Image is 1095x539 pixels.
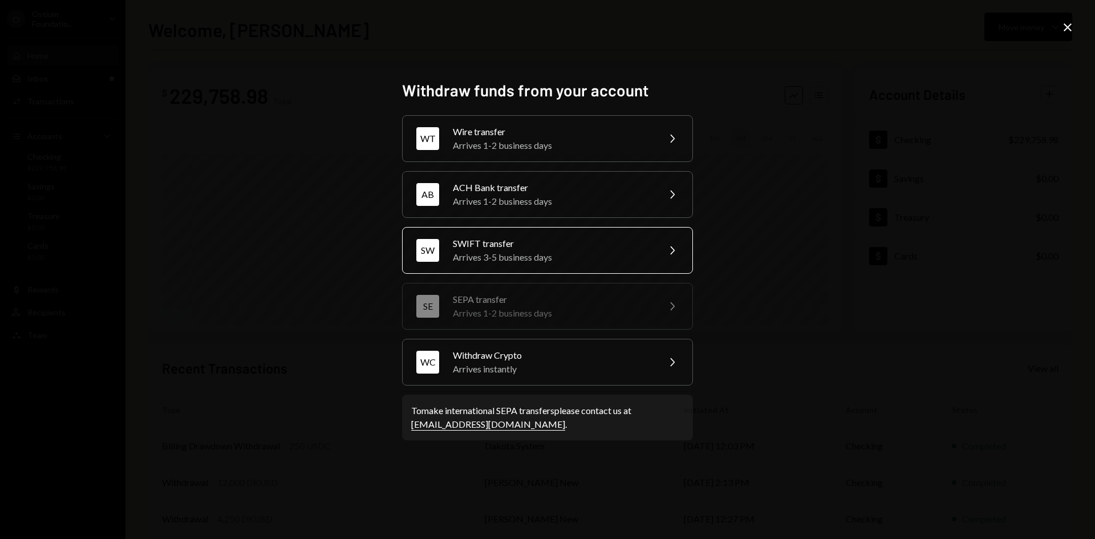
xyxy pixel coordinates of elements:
div: ACH Bank transfer [453,181,651,194]
button: WTWire transferArrives 1-2 business days [402,115,693,162]
div: SE [416,295,439,318]
div: To make international SEPA transfers please contact us at . [411,404,684,431]
div: SWIFT transfer [453,237,651,250]
button: WCWithdraw CryptoArrives instantly [402,339,693,386]
div: AB [416,183,439,206]
div: Wire transfer [453,125,651,139]
div: Arrives 1-2 business days [453,139,651,152]
div: Arrives instantly [453,362,651,376]
div: SW [416,239,439,262]
div: Withdraw Crypto [453,348,651,362]
div: Arrives 1-2 business days [453,306,651,320]
a: [EMAIL_ADDRESS][DOMAIN_NAME] [411,419,565,431]
div: SEPA transfer [453,293,651,306]
div: WT [416,127,439,150]
button: SWSWIFT transferArrives 3-5 business days [402,227,693,274]
button: SESEPA transferArrives 1-2 business days [402,283,693,330]
div: Arrives 3-5 business days [453,250,651,264]
h2: Withdraw funds from your account [402,79,693,102]
div: Arrives 1-2 business days [453,194,651,208]
div: WC [416,351,439,374]
button: ABACH Bank transferArrives 1-2 business days [402,171,693,218]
